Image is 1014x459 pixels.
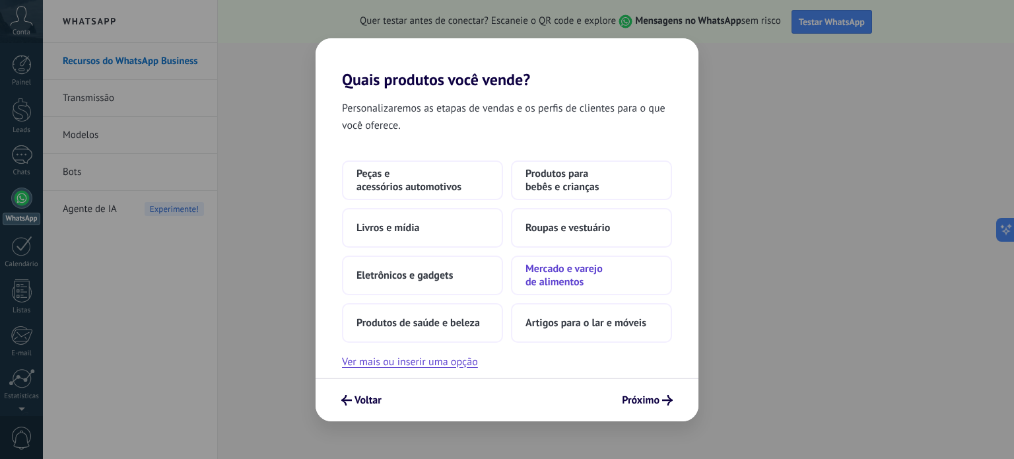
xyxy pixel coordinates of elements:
button: Mercado e varejo de alimentos [511,256,672,295]
span: Roupas e vestuário [525,221,610,234]
span: Peças e acessórios automotivos [356,167,489,194]
button: Livros e mídia [342,208,503,248]
button: Próximo [616,389,679,411]
button: Artigos para o lar e móveis [511,303,672,343]
span: Mercado e varejo de alimentos [525,262,658,289]
button: Eletrônicos e gadgets [342,256,503,295]
span: Produtos para bebês e crianças [525,167,658,194]
button: Produtos para bebês e crianças [511,160,672,200]
button: Roupas e vestuário [511,208,672,248]
button: Ver mais ou inserir uma opção [342,353,478,371]
span: Próximo [622,396,659,405]
h2: Quais produtos você vende? [316,38,698,89]
span: Voltar [355,396,382,405]
span: Personalizaremos as etapas de vendas e os perfis de clientes para o que você oferece. [342,100,672,134]
button: Voltar [335,389,388,411]
span: Eletrônicos e gadgets [356,269,453,282]
button: Peças e acessórios automotivos [342,160,503,200]
span: Produtos de saúde e beleza [356,316,480,330]
button: Produtos de saúde e beleza [342,303,503,343]
span: Livros e mídia [356,221,419,234]
span: Artigos para o lar e móveis [525,316,646,330]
